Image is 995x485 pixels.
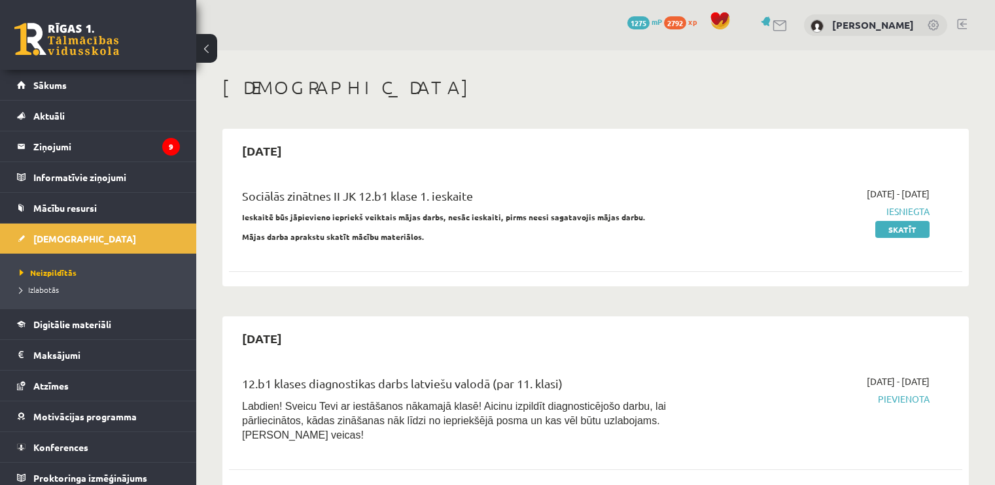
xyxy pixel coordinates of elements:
[17,131,180,161] a: Ziņojumi9
[714,392,930,406] span: Pievienota
[33,441,88,453] span: Konferences
[33,318,111,330] span: Digitālie materiāli
[242,401,666,441] span: Labdien! Sveicu Tevi ar iestāšanos nākamajā klasē! Aicinu izpildīt diagnosticējošo darbu, lai pār...
[832,18,914,31] a: [PERSON_NAME]
[229,135,295,166] h2: [DATE]
[17,371,180,401] a: Atzīmes
[222,76,969,99] h1: [DEMOGRAPHIC_DATA]
[33,110,65,122] span: Aktuāli
[162,138,180,156] i: 9
[33,202,97,214] span: Mācību resursi
[229,323,295,354] h2: [DATE]
[242,187,694,211] div: Sociālās zinātnes II JK 12.b1 klase 1. ieskaite
[664,16,686,29] span: 2792
[875,221,930,238] a: Skatīt
[652,16,662,27] span: mP
[714,205,930,218] span: Iesniegta
[17,432,180,462] a: Konferences
[17,309,180,339] a: Digitālie materiāli
[20,284,59,295] span: Izlabotās
[17,340,180,370] a: Maksājumi
[33,340,180,370] legend: Maksājumi
[20,267,77,278] span: Neizpildītās
[20,284,183,295] a: Izlabotās
[867,375,930,388] span: [DATE] - [DATE]
[17,70,180,100] a: Sākums
[33,162,180,192] legend: Informatīvie ziņojumi
[867,187,930,201] span: [DATE] - [DATE]
[17,224,180,254] a: [DEMOGRAPHIC_DATA]
[17,101,180,131] a: Aktuāli
[242,231,425,242] strong: Mājas darba aprakstu skatīt mācību materiālos.
[33,79,67,91] span: Sākums
[627,16,650,29] span: 1275
[664,16,703,27] a: 2792 xp
[20,267,183,278] a: Neizpildītās
[627,16,662,27] a: 1275 mP
[242,375,694,399] div: 12.b1 klases diagnostikas darbs latviešu valodā (par 11. klasi)
[33,410,137,422] span: Motivācijas programma
[33,233,136,244] span: [DEMOGRAPHIC_DATA]
[17,401,180,431] a: Motivācijas programma
[14,23,119,56] a: Rīgas 1. Tālmācības vidusskola
[242,212,646,222] strong: Ieskaitē būs jāpievieno iepriekš veiktais mājas darbs, nesāc ieskaiti, pirms neesi sagatavojis mā...
[811,20,824,33] img: Daniels Feofanovs
[17,162,180,192] a: Informatīvie ziņojumi
[33,472,147,484] span: Proktoringa izmēģinājums
[33,131,180,161] legend: Ziņojumi
[688,16,697,27] span: xp
[17,193,180,223] a: Mācību resursi
[33,380,69,392] span: Atzīmes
